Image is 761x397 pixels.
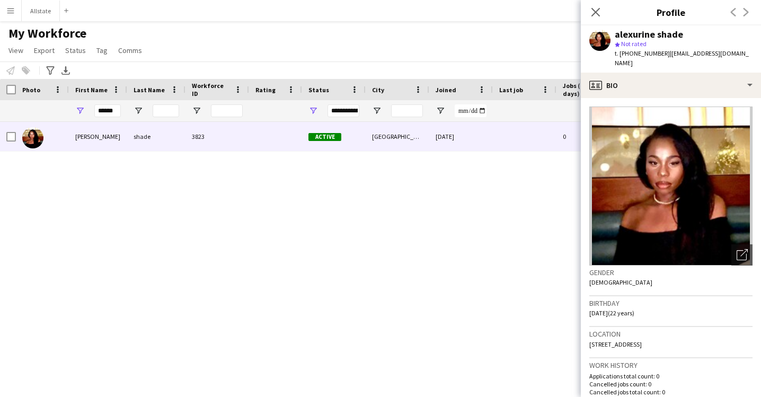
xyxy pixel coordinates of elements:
input: Workforce ID Filter Input [211,104,243,117]
div: shade [127,122,185,151]
h3: Gender [589,268,753,277]
span: Rating [255,86,276,94]
a: Tag [92,43,112,57]
div: 3823 [185,122,249,151]
app-action-btn: Export XLSX [59,64,72,77]
span: Comms [118,46,142,55]
input: First Name Filter Input [94,104,121,117]
div: Bio [581,73,761,98]
input: Joined Filter Input [455,104,486,117]
div: [PERSON_NAME] [69,122,127,151]
button: Open Filter Menu [134,106,143,116]
p: Applications total count: 0 [589,372,753,380]
div: 0 [556,122,625,151]
h3: Location [589,329,753,339]
span: View [8,46,23,55]
span: Last Name [134,86,165,94]
div: Open photos pop-in [731,244,753,266]
span: Active [308,133,341,141]
span: City [372,86,384,94]
app-action-btn: Advanced filters [44,64,57,77]
button: Open Filter Menu [192,106,201,116]
button: Open Filter Menu [75,106,85,116]
p: Cancelled jobs count: 0 [589,380,753,388]
span: Export [34,46,55,55]
span: Tag [96,46,108,55]
span: First Name [75,86,108,94]
span: Jobs (last 90 days) [563,82,606,98]
img: alexurine shade [22,127,43,148]
span: [DEMOGRAPHIC_DATA] [589,278,652,286]
span: [DATE] (22 years) [589,309,634,317]
a: Status [61,43,90,57]
a: Comms [114,43,146,57]
span: | [EMAIL_ADDRESS][DOMAIN_NAME] [615,49,749,67]
a: View [4,43,28,57]
a: Export [30,43,59,57]
span: Status [65,46,86,55]
h3: Profile [581,5,761,19]
span: [STREET_ADDRESS] [589,340,642,348]
h3: Work history [589,360,753,370]
input: City Filter Input [391,104,423,117]
button: Allstate [22,1,60,21]
span: t. [PHONE_NUMBER] [615,49,670,57]
span: Photo [22,86,40,94]
input: Last Name Filter Input [153,104,179,117]
span: Workforce ID [192,82,230,98]
p: Cancelled jobs total count: 0 [589,388,753,396]
h3: Birthday [589,298,753,308]
span: Joined [436,86,456,94]
span: Status [308,86,329,94]
div: [GEOGRAPHIC_DATA] [366,122,429,151]
span: Not rated [621,40,647,48]
button: Open Filter Menu [436,106,445,116]
div: alexurine shade [615,30,683,39]
div: [DATE] [429,122,493,151]
button: Open Filter Menu [372,106,382,116]
button: Open Filter Menu [308,106,318,116]
img: Crew avatar or photo [589,107,753,266]
span: My Workforce [8,25,86,41]
span: Last job [499,86,523,94]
